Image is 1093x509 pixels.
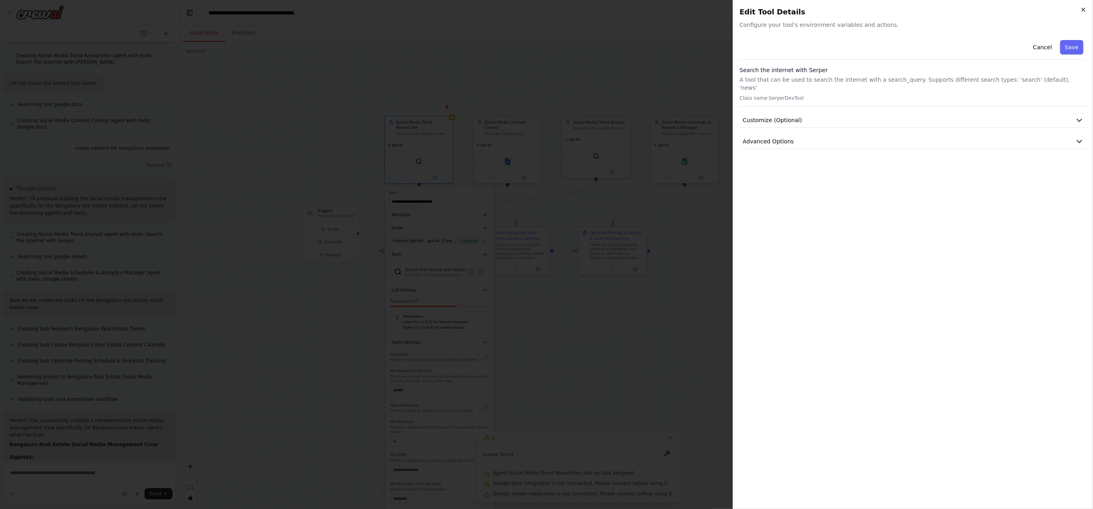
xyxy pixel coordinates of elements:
button: Advanced Options [740,134,1087,149]
span: Configure your tool's environment variables and actions. [740,21,1087,29]
span: Advanced Options [743,137,794,145]
p: A tool that can be used to search the internet with a search_query. Supports different search typ... [740,76,1087,92]
h3: Search the internet with Serper [740,66,1087,74]
button: Customize (Optional) [740,113,1087,128]
h2: Edit Tool Details [740,6,1087,18]
button: Cancel [1028,40,1057,54]
button: Save [1060,40,1083,54]
span: Customize (Optional) [743,116,802,124]
p: Class name: SerperDevTool [740,95,1087,101]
